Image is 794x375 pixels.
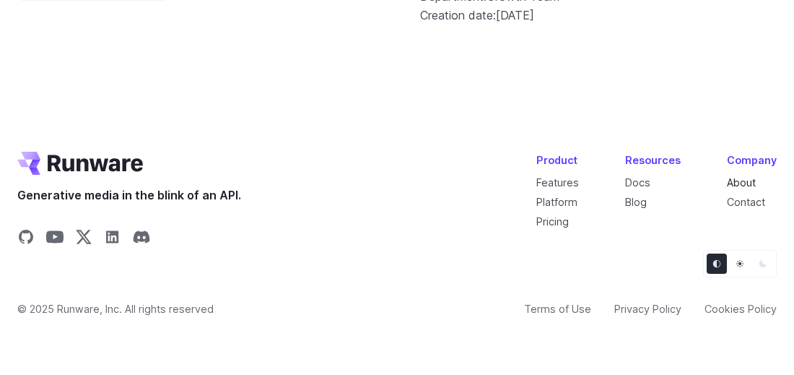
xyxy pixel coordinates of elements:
[704,301,777,317] a: Cookies Policy
[703,250,777,277] ul: Theme selector
[420,7,777,25] li: [DATE]
[75,228,92,250] a: Share on X
[625,152,681,168] div: Resources
[707,254,727,274] button: Default
[133,228,150,250] a: Share on Discord
[753,254,773,274] button: Dark
[420,8,496,22] span: Creation date:
[727,196,765,208] a: Contact
[625,176,650,189] a: Docs
[46,228,64,250] a: Share on YouTube
[727,176,756,189] a: About
[625,196,647,208] a: Blog
[727,152,777,168] div: Company
[104,228,121,250] a: Share on LinkedIn
[536,215,569,228] a: Pricing
[17,228,35,250] a: Share on GitHub
[536,152,579,168] div: Product
[536,176,579,189] a: Features
[614,301,681,317] a: Privacy Policy
[524,301,591,317] a: Terms of Use
[17,186,241,205] span: Generative media in the blink of an API.
[536,196,577,208] a: Platform
[730,254,750,274] button: Light
[17,152,143,175] a: Go to /
[17,301,214,317] span: © 2025 Runware, Inc. All rights reserved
